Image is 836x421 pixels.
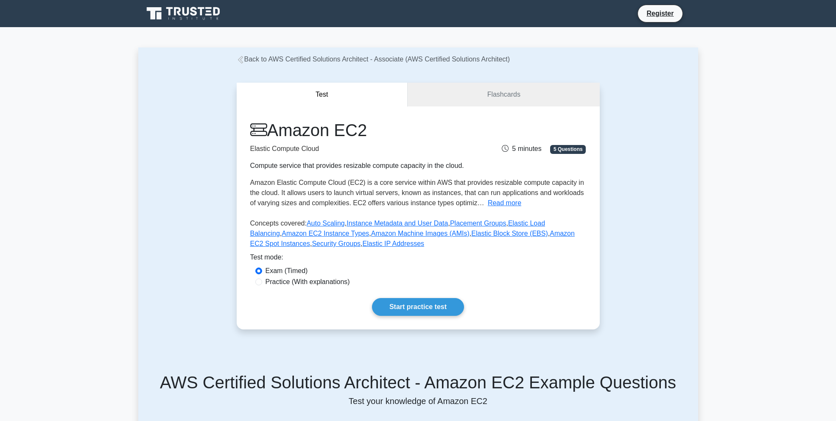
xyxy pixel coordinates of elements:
[371,230,470,237] a: Amazon Machine Images (AMIs)
[250,161,471,171] div: Compute service that provides resizable compute capacity in the cloud.
[450,220,506,227] a: Placement Groups
[250,144,471,154] p: Elastic Compute Cloud
[372,298,464,316] a: Start practice test
[250,218,586,252] p: Concepts covered: , , , , , , , , ,
[363,240,425,247] a: Elastic IP Addresses
[488,198,521,208] button: Read more
[502,145,541,152] span: 5 minutes
[148,372,688,393] h5: AWS Certified Solutions Architect - Amazon EC2 Example Questions
[471,230,548,237] a: Elastic Block Store (EBS)
[250,120,471,140] h1: Amazon EC2
[148,396,688,406] p: Test your knowledge of Amazon EC2
[347,220,448,227] a: Instance Metadata and User Data
[641,8,679,19] a: Register
[250,252,586,266] div: Test mode:
[550,145,586,153] span: 5 Questions
[237,83,408,107] button: Test
[307,220,345,227] a: Auto Scaling
[266,266,308,276] label: Exam (Timed)
[408,83,599,107] a: Flashcards
[250,179,584,206] span: Amazon Elastic Compute Cloud (EC2) is a core service within AWS that provides resizable compute c...
[266,277,350,287] label: Practice (With explanations)
[237,56,510,63] a: Back to AWS Certified Solutions Architect - Associate (AWS Certified Solutions Architect)
[312,240,361,247] a: Security Groups
[282,230,369,237] a: Amazon EC2 Instance Types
